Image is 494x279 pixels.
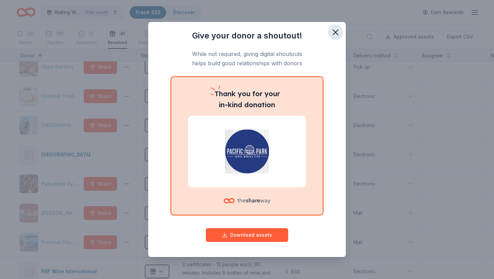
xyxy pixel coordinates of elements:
h3: Give your donor a shoutout! [162,30,332,41]
p: you for your in-kind donation [188,88,306,110]
button: Download assets [206,228,288,242]
p: While not required, giving digital shoutouts helps build good relationships with donors [162,49,332,68]
img: Pacific Park [196,130,298,174]
span: Thank [214,89,236,98]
